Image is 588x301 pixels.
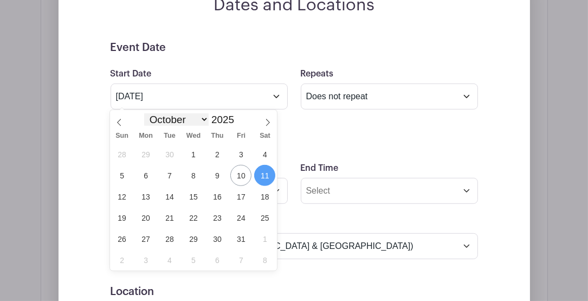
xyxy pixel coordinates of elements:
[135,207,157,228] span: October 20, 2025
[230,144,251,165] span: October 3, 2025
[205,132,229,139] span: Thu
[254,207,275,228] span: October 25, 2025
[111,84,288,110] input: Select
[159,228,180,249] span: October 28, 2025
[135,165,157,186] span: October 6, 2025
[301,178,478,204] input: Select
[135,249,157,271] span: November 3, 2025
[183,228,204,249] span: October 29, 2025
[144,113,208,126] select: Month
[230,165,251,186] span: October 10, 2025
[183,165,204,186] span: October 8, 2025
[206,228,228,249] span: October 30, 2025
[206,165,228,186] span: October 9, 2025
[183,249,204,271] span: November 5, 2025
[135,186,157,207] span: October 13, 2025
[254,144,275,165] span: October 4, 2025
[112,186,133,207] span: October 12, 2025
[111,285,478,298] h5: Location
[111,41,478,54] h5: Event Date
[301,163,339,174] label: End Time
[111,136,478,149] h5: Time
[206,249,228,271] span: November 6, 2025
[230,249,251,271] span: November 7, 2025
[112,228,133,249] span: October 26, 2025
[159,144,180,165] span: September 30, 2025
[183,144,204,165] span: October 1, 2025
[158,132,182,139] span: Tue
[254,186,275,207] span: October 18, 2025
[112,249,133,271] span: November 2, 2025
[209,114,243,126] input: Year
[230,186,251,207] span: October 17, 2025
[206,144,228,165] span: October 2, 2025
[112,165,133,186] span: October 5, 2025
[254,165,275,186] span: October 11, 2025
[159,165,180,186] span: October 7, 2025
[230,207,251,228] span: October 24, 2025
[206,207,228,228] span: October 23, 2025
[111,69,152,79] label: Start Date
[230,228,251,249] span: October 31, 2025
[254,228,275,249] span: November 1, 2025
[159,207,180,228] span: October 21, 2025
[112,144,133,165] span: September 28, 2025
[135,228,157,249] span: October 27, 2025
[183,186,204,207] span: October 15, 2025
[159,249,180,271] span: November 4, 2025
[301,69,334,79] label: Repeats
[254,249,275,271] span: November 8, 2025
[110,132,134,139] span: Sun
[135,144,157,165] span: September 29, 2025
[112,207,133,228] span: October 19, 2025
[229,132,253,139] span: Fri
[182,132,205,139] span: Wed
[134,132,158,139] span: Mon
[206,186,228,207] span: October 16, 2025
[183,207,204,228] span: October 22, 2025
[159,186,180,207] span: October 14, 2025
[253,132,277,139] span: Sat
